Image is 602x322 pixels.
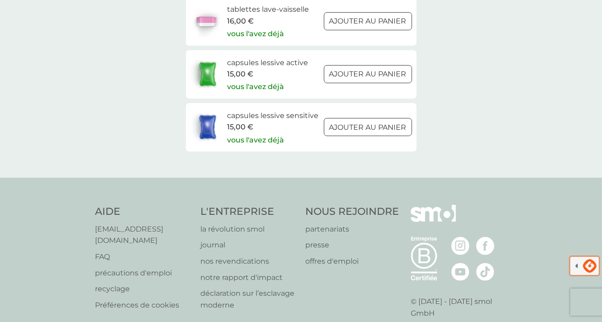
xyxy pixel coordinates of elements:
[476,263,494,281] img: visitez la page TikTok de smol
[227,4,309,15] h6: tablettes lave-vaisselle
[476,237,494,255] img: visitez la page Facebook de smol
[200,256,297,267] a: nos revendications
[451,237,469,255] img: visitez la page Instagram de smol
[227,134,284,146] p: vous l'avez déjà
[306,223,399,235] a: partenariats
[227,28,284,40] p: vous l'avez déjà
[227,68,253,80] span: 15,00 €
[227,15,254,27] span: 16,00 €
[324,65,412,83] button: AJOUTER AU PANIER
[306,239,399,251] a: presse
[411,205,456,236] img: smol
[200,239,297,251] a: journal
[227,57,308,69] h6: capsules lessive active
[200,288,297,311] a: déclaration sur l’esclavage moderne
[329,68,407,80] p: AJOUTER AU PANIER
[329,122,407,133] p: AJOUTER AU PANIER
[200,272,297,284] a: notre rapport d'impact
[95,223,192,246] a: [EMAIL_ADDRESS][DOMAIN_NAME]
[190,58,225,90] img: capsules lessive active
[329,15,407,27] p: AJOUTER AU PANIER
[411,296,507,319] p: © [DATE] - [DATE] smol GmbH
[95,299,192,311] a: Préférences de cookies
[227,110,318,122] h6: capsules lessive sensitive
[306,256,399,267] a: offres d'emploi
[190,111,225,143] img: capsules lessive sensitive
[200,223,297,235] a: la révolution smol
[324,12,412,30] button: AJOUTER AU PANIER
[95,205,192,219] h4: AIDE
[227,121,253,133] span: 15,00 €
[227,81,284,93] p: vous l'avez déjà
[324,118,412,136] button: AJOUTER AU PANIER
[95,267,192,279] a: précautions d'emploi
[95,283,192,295] a: recyclage
[451,263,469,281] img: visitez la page Youtube de smol
[306,205,399,219] h4: NOUS REJOINDRE
[95,251,192,263] a: FAQ
[200,205,297,219] h4: L'ENTREPRISE
[190,5,222,37] img: tablettes lave-vaisselle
